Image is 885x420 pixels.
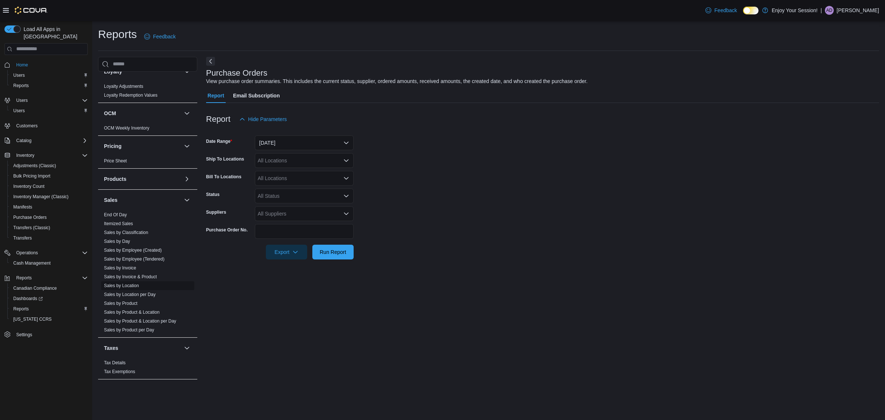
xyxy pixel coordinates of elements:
[7,192,91,202] button: Inventory Manager (Classic)
[13,61,31,69] a: Home
[743,7,759,14] input: Dark Mode
[10,294,88,303] span: Dashboards
[98,358,197,379] div: Taxes
[10,203,88,211] span: Manifests
[270,245,303,259] span: Export
[104,125,149,131] a: OCM Weekly Inventory
[104,230,148,235] a: Sales by Classification
[13,183,45,189] span: Inventory Count
[21,25,88,40] span: Load All Apps in [GEOGRAPHIC_DATA]
[104,248,162,253] a: Sales by Employee (Created)
[10,284,60,293] a: Canadian Compliance
[13,330,35,339] a: Settings
[104,344,181,352] button: Taxes
[13,194,69,200] span: Inventory Manager (Classic)
[10,106,88,115] span: Users
[104,310,160,315] a: Sales by Product & Location
[13,151,37,160] button: Inventory
[343,175,349,181] button: Open list of options
[206,69,267,78] h3: Purchase Orders
[104,238,130,244] span: Sales by Day
[104,142,181,150] button: Pricing
[825,6,834,15] div: Aaditya Dogra
[104,196,181,204] button: Sales
[13,273,35,282] button: Reports
[98,27,137,42] h1: Reports
[104,344,118,352] h3: Taxes
[13,163,56,169] span: Adjustments (Classic)
[104,300,138,306] span: Sales by Product
[10,81,88,90] span: Reports
[104,110,116,117] h3: OCM
[13,248,88,257] span: Operations
[104,274,157,279] a: Sales by Invoice & Product
[7,314,91,324] button: [US_STATE] CCRS
[104,83,143,89] span: Loyalty Adjustments
[7,106,91,116] button: Users
[7,212,91,223] button: Purchase Orders
[206,115,230,124] h3: Report
[16,62,28,68] span: Home
[183,109,191,118] button: OCM
[10,304,88,313] span: Reports
[13,151,88,160] span: Inventory
[320,248,346,256] span: Run Report
[183,142,191,151] button: Pricing
[1,95,91,106] button: Users
[13,173,51,179] span: Bulk Pricing Import
[13,225,50,231] span: Transfers (Classic)
[98,156,197,168] div: Pricing
[343,211,349,217] button: Open list of options
[16,152,34,158] span: Inventory
[104,84,143,89] a: Loyalty Adjustments
[10,71,28,80] a: Users
[7,293,91,304] a: Dashboards
[13,316,52,322] span: [US_STATE] CCRS
[13,60,88,69] span: Home
[4,56,88,359] nav: Complex example
[10,81,32,90] a: Reports
[236,112,290,127] button: Hide Parameters
[104,360,126,366] span: Tax Details
[837,6,879,15] p: [PERSON_NAME]
[104,212,127,218] span: End Of Day
[104,175,181,183] button: Products
[104,369,135,375] span: Tax Exemptions
[13,214,47,220] span: Purchase Orders
[104,327,154,333] a: Sales by Product per Day
[13,108,25,114] span: Users
[104,265,136,271] a: Sales by Invoice
[104,230,148,235] span: Sales by Classification
[772,6,818,15] p: Enjoy Your Session!
[104,256,164,262] span: Sales by Employee (Tendered)
[104,292,156,297] span: Sales by Location per Day
[13,83,29,89] span: Reports
[10,161,88,170] span: Adjustments (Classic)
[16,123,38,129] span: Customers
[13,330,88,339] span: Settings
[104,110,181,117] button: OCM
[10,203,35,211] a: Manifests
[10,259,53,268] a: Cash Management
[208,88,224,103] span: Report
[206,174,242,180] label: Bill To Locations
[7,283,91,293] button: Canadian Compliance
[10,71,88,80] span: Users
[16,250,38,256] span: Operations
[10,172,53,180] a: Bulk Pricing Import
[10,161,59,170] a: Adjustments (Classic)
[104,318,176,324] span: Sales by Product & Location per Day
[183,344,191,352] button: Taxes
[13,96,31,105] button: Users
[13,285,57,291] span: Canadian Compliance
[16,97,28,103] span: Users
[248,116,287,123] span: Hide Parameters
[206,138,232,144] label: Date Range
[7,171,91,181] button: Bulk Pricing Import
[104,212,127,217] a: End Of Day
[183,67,191,76] button: Loyalty
[13,204,32,210] span: Manifests
[10,234,88,242] span: Transfers
[16,332,32,338] span: Settings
